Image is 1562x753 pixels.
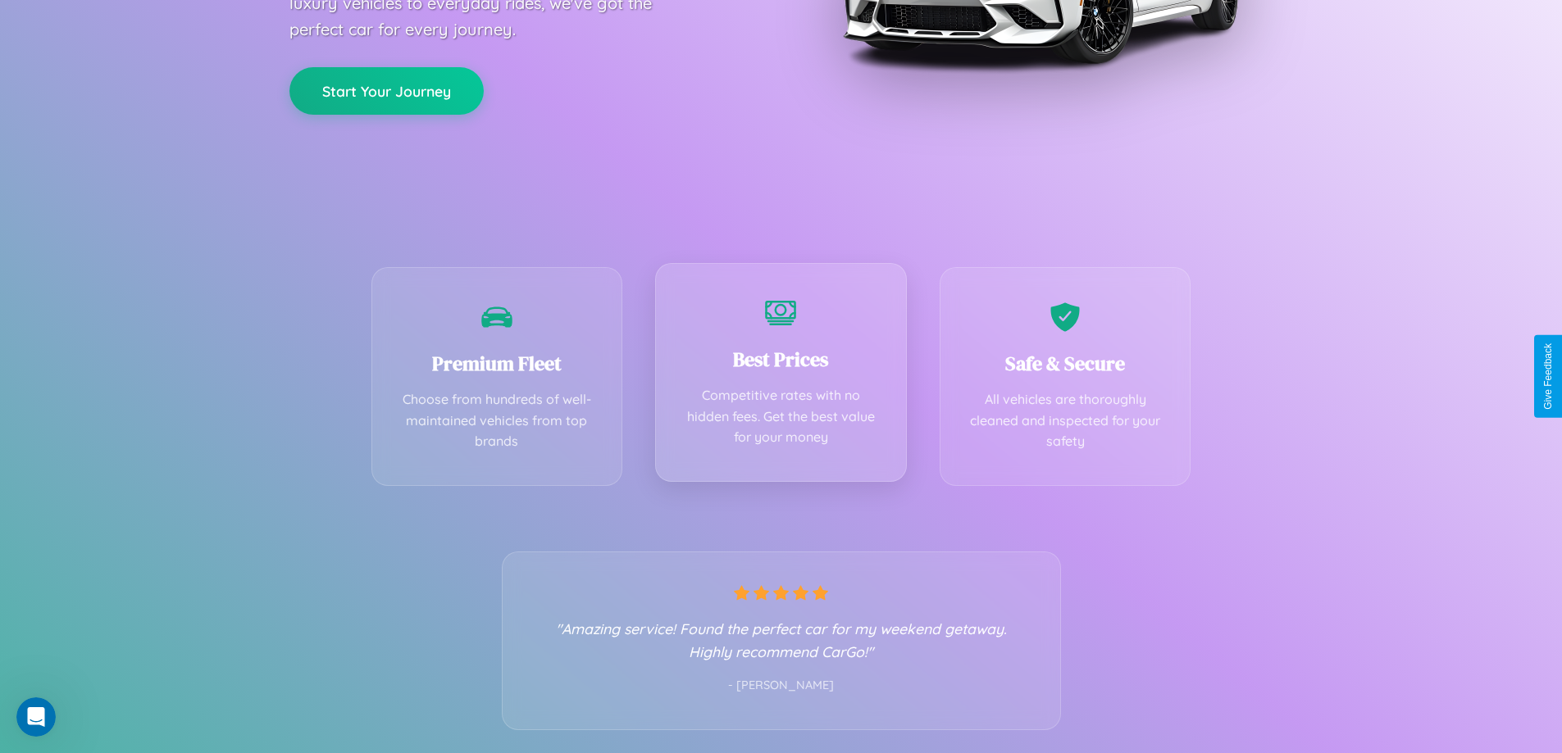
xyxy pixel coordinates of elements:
h3: Best Prices [681,346,881,373]
h3: Safe & Secure [965,350,1166,377]
p: Competitive rates with no hidden fees. Get the best value for your money [681,385,881,448]
p: - [PERSON_NAME] [535,675,1027,696]
p: All vehicles are thoroughly cleaned and inspected for your safety [965,389,1166,452]
div: Give Feedback [1542,343,1554,410]
h3: Premium Fleet [397,350,598,377]
button: Start Your Journey [289,67,484,115]
p: "Amazing service! Found the perfect car for my weekend getaway. Highly recommend CarGo!" [535,617,1027,663]
iframe: Intercom live chat [16,697,56,737]
p: Choose from hundreds of well-maintained vehicles from top brands [397,389,598,452]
